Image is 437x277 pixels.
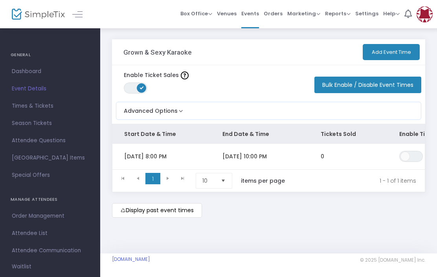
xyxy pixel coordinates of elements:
[264,4,283,24] span: Orders
[211,124,309,144] th: End Date & Time
[124,71,189,79] label: Enable Ticket Sales
[12,228,88,238] span: Attendee List
[241,4,259,24] span: Events
[112,256,150,262] a: [DOMAIN_NAME]
[360,257,425,263] span: © 2025 [DOMAIN_NAME] Inc.
[12,263,31,271] span: Waitlist
[140,86,144,90] span: ON
[12,153,88,163] span: [GEOGRAPHIC_DATA] Items
[12,66,88,77] span: Dashboard
[241,177,285,185] label: items per page
[12,101,88,111] span: Times & Tickets
[301,173,416,189] kendo-pager-info: 1 - 1 of 1 items
[116,102,185,115] button: Advanced Options
[112,124,211,144] th: Start Date & Time
[12,118,88,128] span: Season Tickets
[202,177,215,185] span: 10
[325,10,351,17] span: Reports
[124,152,167,160] span: [DATE] 8:00 PM
[287,10,320,17] span: Marketing
[11,47,90,63] h4: GENERAL
[309,124,387,144] th: Tickets Sold
[12,84,88,94] span: Event Details
[12,211,88,221] span: Order Management
[180,10,212,17] span: Box Office
[218,173,229,188] button: Select
[123,48,192,56] h3: Grown & Sexy Karaoke
[217,4,237,24] span: Venues
[12,170,88,180] span: Special Offers
[314,77,421,93] button: Bulk Enable / Disable Event Times
[355,4,378,24] span: Settings
[112,124,425,169] div: Data table
[181,72,189,79] img: question-mark
[321,152,324,160] span: 0
[12,136,88,146] span: Attendee Questions
[145,173,160,185] span: Page 1
[112,203,202,218] m-button: Display past event times
[222,152,267,160] span: [DATE] 10:00 PM
[11,192,90,207] h4: MANAGE ATTENDEES
[12,246,88,256] span: Attendee Communication
[383,10,400,17] span: Help
[363,44,420,60] button: Add Event Time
